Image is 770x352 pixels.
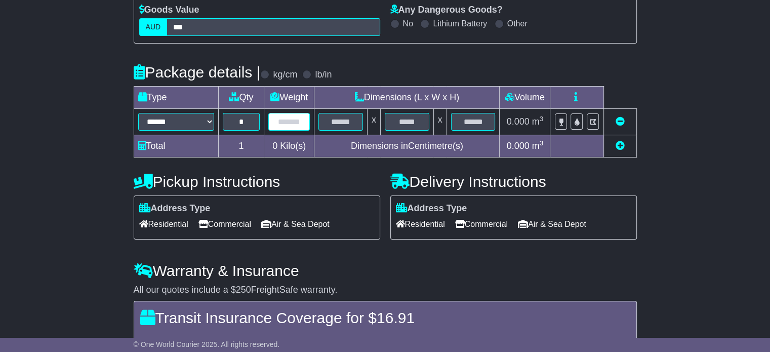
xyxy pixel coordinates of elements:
[134,64,261,81] h4: Package details |
[540,115,544,123] sup: 3
[314,135,500,157] td: Dimensions in Centimetre(s)
[261,216,330,232] span: Air & Sea Depot
[139,5,199,16] label: Goods Value
[315,69,332,81] label: lb/in
[532,141,544,151] span: m
[507,116,530,127] span: 0.000
[273,69,297,81] label: kg/cm
[314,86,500,108] td: Dimensions (L x W x H)
[134,262,637,279] h4: Warranty & Insurance
[139,18,168,36] label: AUD
[134,173,380,190] h4: Pickup Instructions
[367,108,380,135] td: x
[272,141,277,151] span: 0
[433,19,487,28] label: Lithium Battery
[139,203,211,214] label: Address Type
[390,173,637,190] h4: Delivery Instructions
[390,5,503,16] label: Any Dangerous Goods?
[616,141,625,151] a: Add new item
[218,135,264,157] td: 1
[198,216,251,232] span: Commercial
[403,19,413,28] label: No
[455,216,508,232] span: Commercial
[134,86,218,108] td: Type
[218,86,264,108] td: Qty
[396,216,445,232] span: Residential
[134,285,637,296] div: All our quotes include a $ FreightSafe warranty.
[134,135,218,157] td: Total
[139,216,188,232] span: Residential
[616,116,625,127] a: Remove this item
[140,309,630,326] h4: Transit Insurance Coverage for $
[532,116,544,127] span: m
[134,340,280,348] span: © One World Courier 2025. All rights reserved.
[264,86,314,108] td: Weight
[377,309,415,326] span: 16.91
[507,19,528,28] label: Other
[540,139,544,147] sup: 3
[396,203,467,214] label: Address Type
[236,285,251,295] span: 250
[507,141,530,151] span: 0.000
[500,86,550,108] td: Volume
[433,108,447,135] td: x
[264,135,314,157] td: Kilo(s)
[518,216,586,232] span: Air & Sea Depot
